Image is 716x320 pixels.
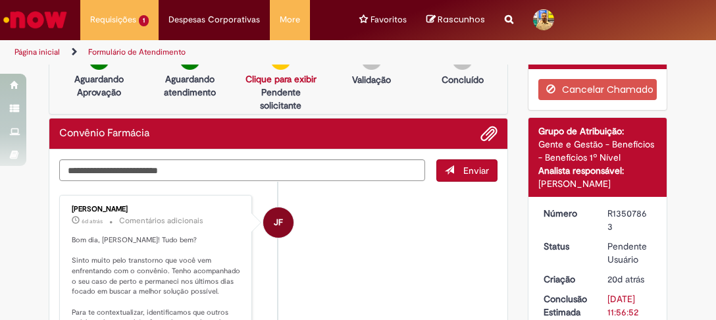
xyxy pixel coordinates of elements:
[534,292,598,319] dt: Conclusão Estimada
[607,273,644,285] span: 20d atrás
[1,7,69,33] img: ServiceNow
[607,207,652,233] div: R13507863
[463,165,489,176] span: Enviar
[538,177,657,190] div: [PERSON_NAME]
[59,159,425,182] textarea: Digite sua mensagem aqui...
[263,207,294,238] div: Jeter Filho
[10,40,408,65] ul: Trilhas de página
[480,125,498,142] button: Adicionar anexos
[274,207,283,238] span: JF
[245,73,317,85] a: Clique para exibir
[90,13,136,26] span: Requisições
[442,73,484,86] p: Concluído
[245,86,317,112] p: Pendente solicitante
[371,13,407,26] span: Favoritos
[607,273,652,286] div: 09/09/2025 14:32:11
[534,240,598,253] dt: Status
[538,79,657,100] button: Cancelar Chamado
[534,273,598,286] dt: Criação
[14,47,60,57] a: Página inicial
[607,273,644,285] time: 09/09/2025 14:32:11
[538,124,657,138] div: Grupo de Atribuição:
[74,72,124,99] p: Aguardando Aprovação
[352,73,391,86] p: Validação
[82,217,103,225] span: 6d atrás
[436,159,498,182] button: Enviar
[426,13,485,26] a: No momento, sua lista de rascunhos tem 0 Itens
[139,15,149,26] span: 1
[607,240,652,266] div: Pendente Usuário
[119,215,203,227] small: Comentários adicionais
[164,72,216,99] p: Aguardando atendimento
[607,292,652,319] div: [DATE] 11:56:52
[538,138,657,164] div: Gente e Gestão - Benefícios - Benefícios 1º Nível
[538,164,657,177] div: Analista responsável:
[82,217,103,225] time: 23/09/2025 11:20:12
[438,13,485,26] span: Rascunhos
[59,128,149,140] h2: Convênio Farmácia Histórico de tíquete
[88,47,186,57] a: Formulário de Atendimento
[280,13,300,26] span: More
[72,205,242,213] div: [PERSON_NAME]
[168,13,260,26] span: Despesas Corporativas
[534,207,598,220] dt: Número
